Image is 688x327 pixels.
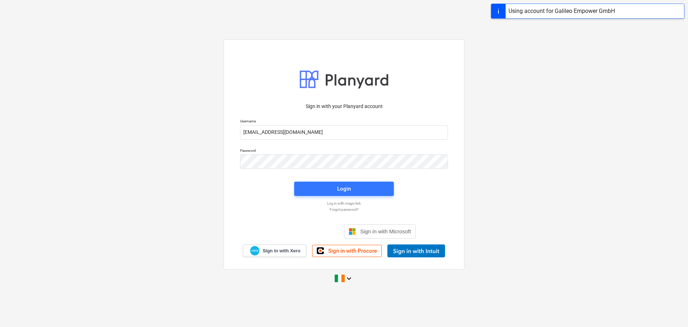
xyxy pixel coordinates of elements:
[250,246,259,256] img: Xero logo
[236,207,451,212] a: Forgot password?
[508,7,615,15] div: Using account for Galileo Empower GmbH
[240,148,448,154] p: Password
[328,248,377,254] span: Sign in with Procore
[243,244,307,257] a: Sign in with Xero
[236,201,451,206] a: Log in with magic link
[240,103,448,110] p: Sign in with your Planyard account
[263,248,300,254] span: Sign in with Xero
[337,184,351,193] div: Login
[345,274,353,283] i: keyboard_arrow_down
[269,224,342,239] iframe: Sign in with Google Button
[240,125,448,140] input: Username
[312,245,382,257] a: Sign in with Procore
[294,182,394,196] button: Login
[360,228,411,234] span: Sign in with Microsoft
[240,119,448,125] p: Username
[349,228,356,235] img: Microsoft logo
